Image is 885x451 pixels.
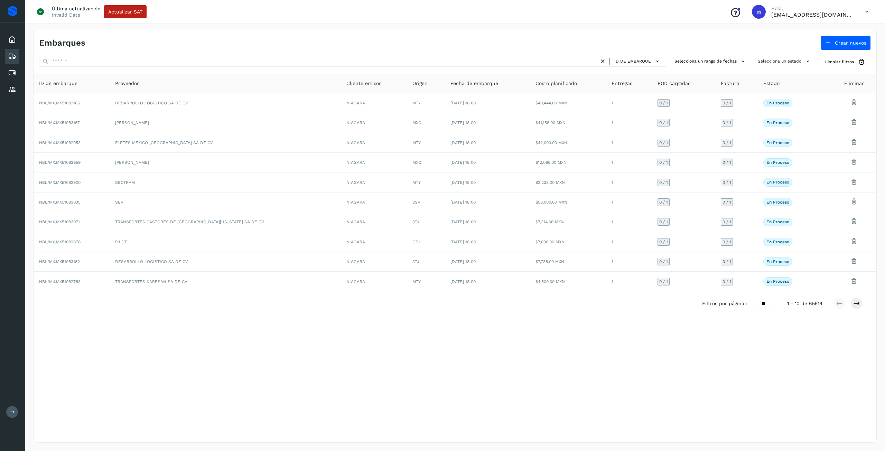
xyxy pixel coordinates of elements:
span: 0 / 1 [659,101,668,105]
button: Selecciona un rango de fechas [672,56,749,67]
span: 0 / 1 [659,200,668,204]
span: [DATE] 18:00 [450,200,476,205]
td: 3SV [407,192,445,212]
span: NBL/MX.MX51082878 [39,239,81,244]
p: En proceso [766,120,789,125]
span: [DATE] 18:00 [450,140,476,145]
p: En proceso [766,200,789,205]
span: 1 - 10 de 65519 [787,300,822,307]
td: $42,000.00 MXN [530,133,606,153]
span: NBL/MX.MX51083167 [39,120,80,125]
span: 0 / 1 [723,160,731,165]
span: Proveedor [115,80,139,87]
h4: Embarques [39,38,85,48]
span: NBL/MX.MX51082900 [39,180,81,185]
span: 0 / 1 [723,180,731,185]
span: NBL/MX.MX51083035 [39,200,81,205]
div: Inicio [5,32,19,47]
span: Actualizar SAT [108,9,142,14]
span: [DATE] 18:00 [450,259,476,264]
span: ID de embarque [614,58,651,64]
div: Cuentas por pagar [5,65,19,81]
span: Origen [412,80,428,87]
span: 0 / 1 [659,121,668,125]
span: [DATE] 18:00 [450,180,476,185]
td: MTY [407,93,445,113]
span: 0 / 1 [723,260,731,264]
span: Estado [763,80,780,87]
span: 0 / 1 [659,180,668,185]
td: 1 [606,153,652,172]
td: PILOT [110,232,341,252]
td: $7,738.00 MXN [530,252,606,272]
button: ID de embarque [612,56,663,66]
span: Cliente emisor [346,80,381,87]
td: NIAGARA [341,232,407,252]
td: [PERSON_NAME] [110,153,341,172]
span: [DATE] 18:00 [450,160,476,165]
span: NBL/MX.MX51082783 [39,279,81,284]
span: Limpiar filtros [825,59,854,65]
td: NIAGARA [341,172,407,192]
span: [DATE] 18:00 [450,219,476,224]
span: 0 / 1 [723,220,731,224]
span: Factura [721,80,739,87]
span: 0 / 1 [659,240,668,244]
td: GDL [407,232,445,252]
span: Eliminar [844,80,864,87]
td: 1 [606,172,652,192]
td: MTY [407,172,445,192]
td: MTY [407,133,445,153]
td: 1 [606,113,652,133]
td: 1 [606,252,652,272]
span: [DATE] 18:00 [450,239,476,244]
span: 0 / 1 [723,101,731,105]
p: En proceso [766,140,789,145]
td: $40,444.00 MXN [530,93,606,113]
p: En proceso [766,101,789,105]
span: Entregas [612,80,632,87]
span: [DATE] 18:00 [450,279,476,284]
td: MXC [407,113,445,133]
div: Proveedores [5,82,19,97]
button: Limpiar filtros [820,56,871,68]
p: Última actualización [52,6,101,12]
span: 0 / 1 [659,220,668,224]
span: [DATE] 18:00 [450,101,476,105]
span: 0 / 1 [659,141,668,145]
span: Costo planificado [535,80,577,87]
span: NBL/MX.MX51083071 [39,219,80,224]
span: 0 / 1 [723,280,731,284]
td: 1 [606,192,652,212]
td: $7,000.00 MXN [530,232,606,252]
span: Filtros por página : [702,300,747,307]
span: 0 / 1 [723,121,731,125]
button: Selecciona un estado [755,56,814,67]
td: 3TJ [407,212,445,232]
span: NBL/MX.MX51082959 [39,160,81,165]
p: Hola, [771,6,854,11]
td: SER [110,192,341,212]
span: 0 / 1 [723,200,731,204]
td: 1 [606,93,652,113]
td: NIAGARA [341,153,407,172]
td: $4,500.00 MXN [530,272,606,291]
td: TRANSPORTES KARESAN SA DE CV [110,272,341,291]
td: DESARROLLO LOGISTICO SA DE CV [110,252,341,272]
td: $41,158.00 MXN [530,113,606,133]
td: $7,314.00 MXN [530,212,606,232]
p: En proceso [766,180,789,185]
td: NIAGARA [341,272,407,291]
p: En proceso [766,219,789,224]
td: MTY [407,272,445,291]
button: Actualizar SAT [104,5,147,18]
span: ID de embarque [39,80,77,87]
td: 1 [606,232,652,252]
td: NIAGARA [341,133,407,153]
p: En proceso [766,160,789,165]
button: Crear nuevos [821,36,871,50]
td: 1 [606,133,652,153]
span: 0 / 1 [659,160,668,165]
span: Crear nuevos [835,40,866,45]
td: 1 [606,212,652,232]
